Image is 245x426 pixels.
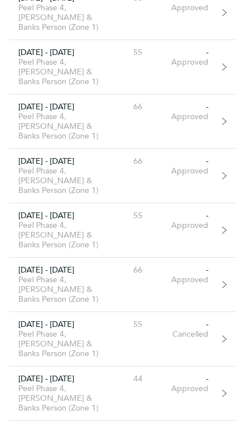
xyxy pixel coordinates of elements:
div: Peel Phase 4, [PERSON_NAME] & Banks Person (Zone 1) [9,112,109,141]
div: - [152,156,218,166]
div: - [152,211,218,220]
div: - [152,374,218,384]
a: [DATE] - [DATE]Peel Phase 4, [PERSON_NAME] & Banks Person (Zone 1)66-Approved [9,149,236,203]
div: 44 [109,374,152,384]
div: - [152,48,218,57]
div: Peel Phase 4, [PERSON_NAME] & Banks Person (Zone 1) [9,166,109,195]
div: Approved [152,112,218,121]
div: Peel Phase 4, [PERSON_NAME] & Banks Person (Zone 1) [9,275,109,304]
div: Approved [152,275,218,285]
div: [DATE] - [DATE] [9,156,109,166]
a: [DATE] - [DATE]Peel Phase 4, [PERSON_NAME] & Banks Person (Zone 1)66-Approved [9,258,236,312]
a: [DATE] - [DATE]Peel Phase 4, [PERSON_NAME] & Banks Person (Zone 1)55-Approved [9,203,236,258]
div: Approved [152,166,218,176]
div: 55 [109,48,152,57]
div: 66 [109,265,152,275]
div: [DATE] - [DATE] [9,374,109,384]
div: - [152,265,218,275]
a: [DATE] - [DATE]Peel Phase 4, [PERSON_NAME] & Banks Person (Zone 1)55-Approved [9,40,236,94]
div: - [152,319,218,329]
div: Peel Phase 4, [PERSON_NAME] & Banks Person (Zone 1) [9,329,109,358]
div: Approved [152,57,218,67]
div: [DATE] - [DATE] [9,211,109,220]
div: Approved [152,3,218,13]
div: Peel Phase 4, [PERSON_NAME] & Banks Person (Zone 1) [9,220,109,250]
a: [DATE] - [DATE]Peel Phase 4, [PERSON_NAME] & Banks Person (Zone 1)66-Approved [9,94,236,149]
div: [DATE] - [DATE] [9,102,109,112]
a: [DATE] - [DATE]Peel Phase 4, [PERSON_NAME] & Banks Person (Zone 1)44-Approved [9,366,236,421]
div: Peel Phase 4, [PERSON_NAME] & Banks Person (Zone 1) [9,384,109,413]
a: [DATE] - [DATE]Peel Phase 4, [PERSON_NAME] & Banks Person (Zone 1)55-Cancelled [9,312,236,366]
div: - [152,102,218,112]
div: [DATE] - [DATE] [9,48,109,57]
div: Approved [152,220,218,230]
div: Approved [152,384,218,393]
div: 55 [109,211,152,220]
div: Peel Phase 4, [PERSON_NAME] & Banks Person (Zone 1) [9,57,109,86]
div: 66 [109,102,152,112]
div: 66 [109,156,152,166]
div: [DATE] - [DATE] [9,265,109,275]
div: Peel Phase 4, [PERSON_NAME] & Banks Person (Zone 1) [9,3,109,32]
div: 55 [109,319,152,329]
div: Cancelled [152,329,218,339]
div: [DATE] - [DATE] [9,319,109,329]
